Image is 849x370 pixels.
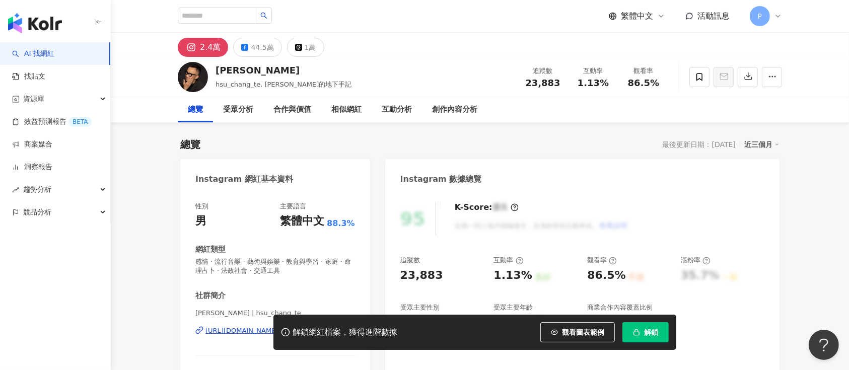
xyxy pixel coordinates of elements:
[578,78,609,88] span: 1.13%
[587,256,617,265] div: 觀看率
[493,268,532,283] div: 1.13%
[681,256,711,265] div: 漲粉率
[493,303,533,312] div: 受眾主要年齡
[758,11,762,22] span: P
[400,256,420,265] div: 追蹤數
[455,202,519,213] div: K-Score :
[195,174,293,185] div: Instagram 網紅基本資料
[280,213,324,229] div: 繁體中文
[305,40,316,54] div: 1萬
[251,40,273,54] div: 44.5萬
[23,201,51,224] span: 競品分析
[331,104,362,116] div: 相似網紅
[195,244,226,255] div: 網紅類型
[587,303,653,312] div: 商業合作內容覆蓋比例
[200,40,221,54] div: 2.4萬
[195,309,355,318] span: [PERSON_NAME] | hsu_chang_te
[525,78,560,88] span: 23,883
[178,62,208,92] img: KOL Avatar
[432,104,477,116] div: 創作內容分析
[280,202,306,211] div: 主要語言
[195,290,226,301] div: 社群簡介
[23,88,44,110] span: 資源庫
[23,178,51,201] span: 趨勢分析
[233,38,281,57] button: 44.5萬
[562,328,604,336] span: 觀看圖表範例
[697,11,730,21] span: 活動訊息
[195,257,355,275] span: 感情 · 流行音樂 · 藝術與娛樂 · 教育與學習 · 家庭 · 命理占卜 · 法政社會 · 交通工具
[574,66,612,76] div: 互動率
[12,71,45,82] a: 找貼文
[644,328,658,336] span: 解鎖
[493,256,523,265] div: 互動率
[180,137,200,152] div: 總覽
[12,186,19,193] span: rise
[12,162,52,172] a: 洞察報告
[178,38,228,57] button: 2.4萬
[223,104,253,116] div: 受眾分析
[624,66,663,76] div: 觀看率
[621,11,653,22] span: 繁體中文
[287,38,324,57] button: 1萬
[663,140,736,149] div: 最後更新日期：[DATE]
[195,213,206,229] div: 男
[400,174,482,185] div: Instagram 數據總覽
[216,64,351,77] div: [PERSON_NAME]
[188,104,203,116] div: 總覽
[12,139,52,150] a: 商案媒合
[744,138,780,151] div: 近三個月
[400,303,440,312] div: 受眾主要性別
[12,117,92,127] a: 效益預測報告BETA
[293,327,397,338] div: 解鎖網紅檔案，獲得進階數據
[216,81,351,88] span: hsu_chang_te, [PERSON_NAME]的地下手記
[628,78,659,88] span: 86.5%
[12,49,54,59] a: searchAI 找網紅
[8,13,62,33] img: logo
[260,12,267,19] span: search
[327,218,355,229] span: 88.3%
[622,322,669,342] button: 解鎖
[273,104,311,116] div: 合作與價值
[540,322,615,342] button: 觀看圖表範例
[587,268,625,283] div: 86.5%
[382,104,412,116] div: 互動分析
[195,202,208,211] div: 性別
[400,268,443,283] div: 23,883
[524,66,562,76] div: 追蹤數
